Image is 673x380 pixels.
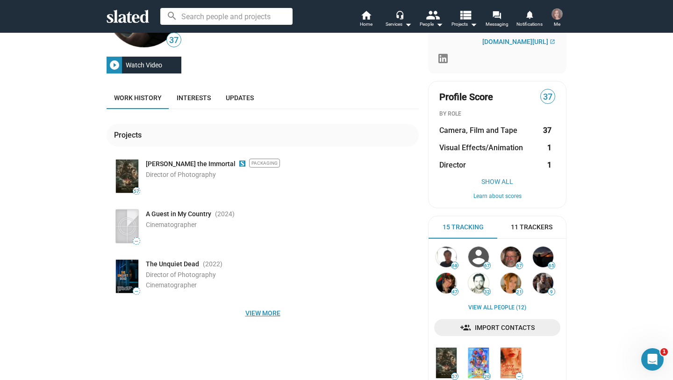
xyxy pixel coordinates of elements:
[480,9,513,30] a: Messaging
[116,160,138,193] img: Poster: Odysseus the Immortal
[402,19,414,30] mat-icon: arrow_drop_down
[107,57,181,73] button: Watch Video
[146,281,197,289] span: Cinematographer
[439,110,555,118] div: BY ROLE
[458,8,472,22] mat-icon: view_list
[548,289,555,295] span: 9
[382,9,415,30] button: Services
[415,9,448,30] button: People
[543,125,551,135] strong: 37
[146,260,199,269] span: The Unquiet Dead
[350,9,382,30] a: Home
[426,8,439,22] mat-icon: people
[436,273,457,293] img: Pauline Burt
[548,263,555,269] span: 65
[551,8,563,20] img: Dilvin Isikli
[451,374,458,380] span: 57
[395,10,404,19] mat-icon: headset_mic
[439,193,555,200] button: Learn about scores
[660,348,668,356] span: 1
[511,223,552,232] span: 11 Trackers
[516,289,523,295] span: 21
[516,374,523,379] span: —
[249,159,280,168] span: Packaging
[533,273,553,293] img: John Gray
[146,210,211,219] span: A Guest in My Country
[513,9,546,30] a: Notifications
[468,247,489,267] img: Gary Michael Walters
[167,34,181,47] span: 37
[501,273,521,293] img: Jeanette B. Milio
[516,263,523,269] span: 67
[114,130,145,140] div: Projects
[451,289,458,295] span: 47
[386,19,412,30] div: Services
[215,210,235,219] span: (2024 )
[547,143,551,153] strong: 1
[109,59,120,71] mat-icon: play_circle_filled
[439,125,517,135] span: Camera, Film and Tape
[443,223,484,232] span: 15 Tracking
[547,160,551,170] strong: 1
[146,221,197,228] span: Cinematographer
[133,239,140,244] span: —
[116,210,138,243] img: Poster: A Guest in My Country
[550,39,555,44] mat-icon: open_in_new
[451,19,477,30] span: Projects
[442,319,553,336] span: Import Contacts
[501,247,521,267] img: Barrie Osborne
[451,263,458,269] span: 68
[516,19,543,30] span: Notifications
[114,305,411,322] span: View more
[554,19,560,30] span: Me
[439,91,493,103] span: Profile Score
[116,260,138,293] img: Poster: The Unquiet Dead
[434,346,458,380] a: Odysseus the Immortal
[533,247,553,267] img: Roberto Schaefer
[107,305,419,322] button: View more
[482,38,548,45] span: [DOMAIN_NAME][URL]
[546,7,568,31] button: Dilvin IsikliMe
[525,10,534,19] mat-icon: notifications
[160,8,293,25] input: Search people and projects
[468,19,479,30] mat-icon: arrow_drop_down
[133,189,140,194] span: 57
[484,289,490,295] span: 32
[439,143,523,153] span: Visual Effects/Animation
[501,348,521,378] img: Cherry Blossom Girl
[439,178,555,185] button: Show All
[360,19,372,30] span: Home
[226,94,254,102] span: Updates
[466,346,491,380] a: Greatland
[541,91,555,103] span: 37
[122,57,166,73] div: Watch Video
[436,247,457,267] img: Victor Ho
[360,9,372,21] mat-icon: home
[641,348,664,371] iframe: Intercom live chat
[499,346,523,380] a: Cherry Blossom Girl
[434,19,445,30] mat-icon: arrow_drop_down
[468,304,526,312] a: View all People (12)
[169,87,218,109] a: Interests
[439,160,466,170] span: Director
[146,160,236,168] a: [PERSON_NAME] the Immortal
[468,273,489,293] img: Rick Jay Glen
[133,289,140,294] span: —
[420,19,443,30] div: People
[492,10,501,19] mat-icon: forum
[482,38,555,45] a: [DOMAIN_NAME][URL]
[146,171,216,178] span: Director of Photography
[448,9,480,30] button: Projects
[484,263,490,269] span: 67
[484,374,490,380] span: 20
[436,348,457,378] img: Odysseus the Immortal
[218,87,261,109] a: Updates
[468,348,489,378] img: Greatland
[486,19,508,30] span: Messaging
[434,319,560,336] a: Import Contacts
[114,94,162,102] span: Work history
[107,87,169,109] a: Work history
[203,260,222,269] span: (2022 )
[146,271,216,278] span: Director of Photography
[177,94,211,102] span: Interests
